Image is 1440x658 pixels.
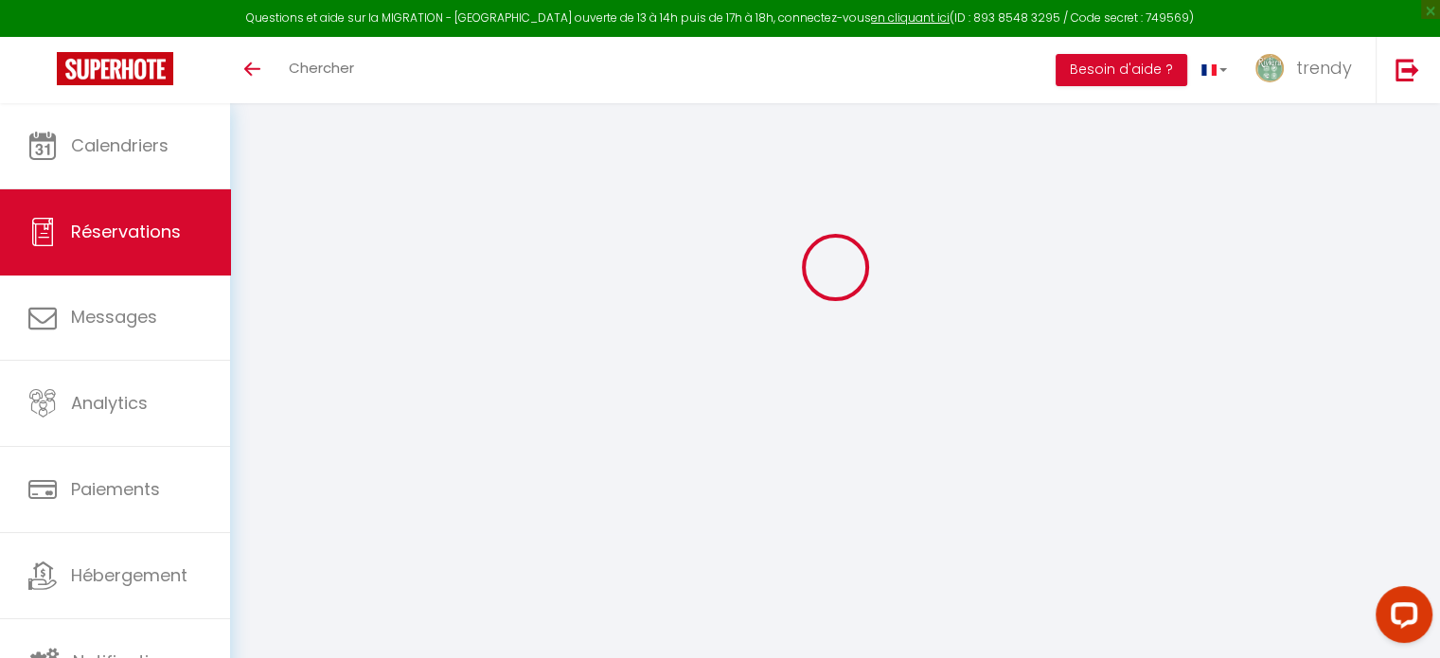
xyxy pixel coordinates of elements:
span: Messages [71,305,157,329]
iframe: LiveChat chat widget [1360,578,1440,658]
img: ... [1255,54,1284,82]
img: Super Booking [57,52,173,85]
span: trendy [1296,56,1352,80]
span: Réservations [71,220,181,243]
span: Paiements [71,477,160,501]
span: Chercher [289,58,354,78]
img: logout [1396,58,1419,81]
span: Analytics [71,391,148,415]
span: Calendriers [71,133,169,157]
button: Besoin d'aide ? [1056,54,1187,86]
a: ... trendy [1241,37,1376,103]
a: Chercher [275,37,368,103]
a: en cliquant ici [871,9,950,26]
span: Hébergement [71,563,187,587]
